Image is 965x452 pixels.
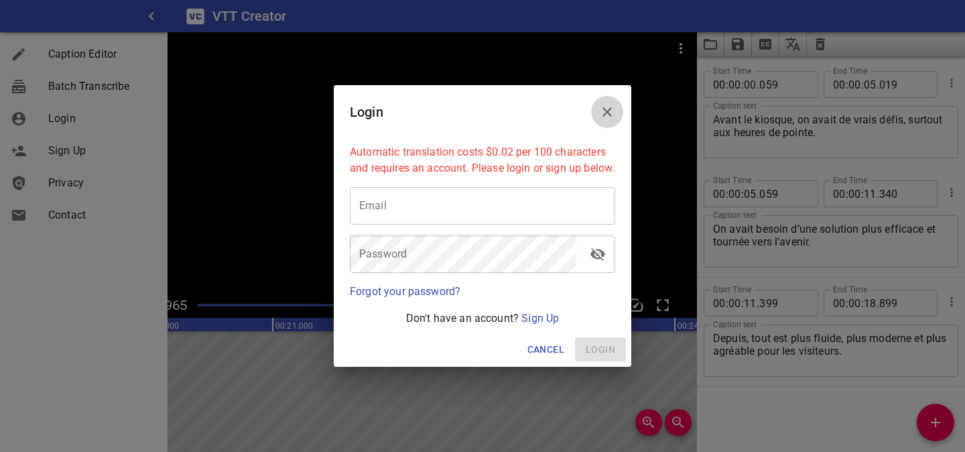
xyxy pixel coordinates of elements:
button: Cancel [522,337,570,362]
button: Close [591,96,623,128]
a: Forgot your password? [350,285,460,298]
p: Don't have an account? [350,310,615,327]
span: Cancel [527,341,564,358]
h6: Login [350,101,383,123]
a: Sign Up [521,312,559,325]
span: Please enter your email and password above. [575,337,626,362]
p: Automatic translation costs $0.02 per 100 characters and requires an account. Please login or sig... [350,144,615,176]
button: toggle password visibility [582,238,614,270]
